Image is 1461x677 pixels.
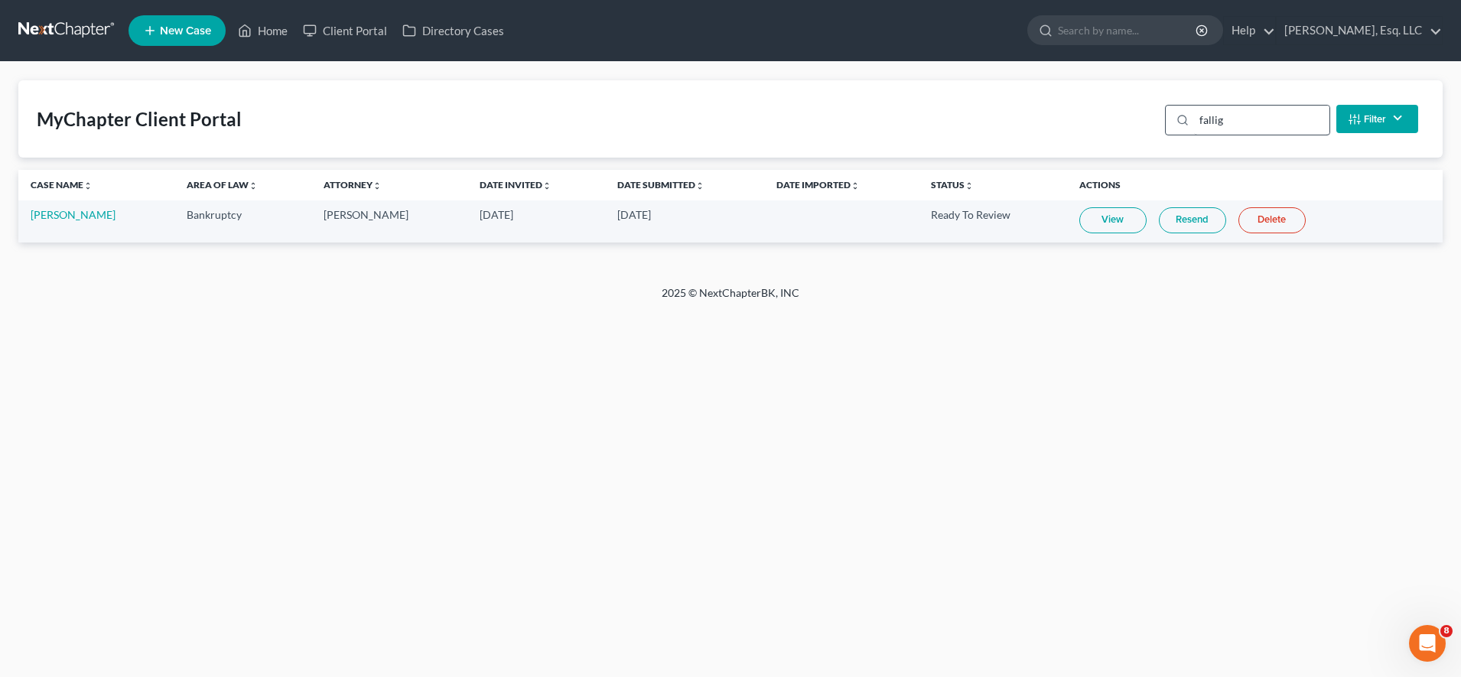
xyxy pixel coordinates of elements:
a: Date Importedunfold_more [776,179,860,190]
span: [DATE] [617,208,651,221]
span: New Case [160,25,211,37]
a: Help [1224,17,1275,44]
span: 8 [1440,625,1453,637]
i: unfold_more [542,181,552,190]
i: unfold_more [249,181,258,190]
a: Client Portal [295,17,395,44]
a: Directory Cases [395,17,512,44]
input: Search by name... [1058,16,1198,44]
i: unfold_more [851,181,860,190]
a: [PERSON_NAME] [31,208,116,221]
a: View [1079,207,1147,233]
i: unfold_more [695,181,704,190]
span: [DATE] [480,208,513,221]
iframe: Intercom live chat [1409,625,1446,662]
button: Filter [1336,105,1418,133]
div: 2025 © NextChapterBK, INC [294,285,1167,313]
a: Area of Lawunfold_more [187,179,258,190]
td: Ready To Review [919,200,1067,242]
a: Resend [1159,207,1226,233]
a: Date Submittedunfold_more [617,179,704,190]
a: Date Invitedunfold_more [480,179,552,190]
i: unfold_more [373,181,382,190]
a: Attorneyunfold_more [324,179,382,190]
a: Case Nameunfold_more [31,179,93,190]
td: [PERSON_NAME] [311,200,467,242]
input: Search... [1194,106,1329,135]
i: unfold_more [965,181,974,190]
i: unfold_more [83,181,93,190]
a: Home [230,17,295,44]
a: Delete [1238,207,1306,233]
td: Bankruptcy [174,200,311,242]
a: [PERSON_NAME], Esq. LLC [1277,17,1442,44]
th: Actions [1067,170,1443,200]
a: Statusunfold_more [931,179,974,190]
div: MyChapter Client Portal [37,107,242,132]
